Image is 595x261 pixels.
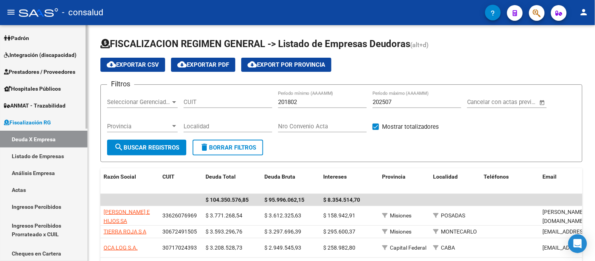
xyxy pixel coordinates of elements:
mat-icon: person [579,7,589,17]
span: Fiscalización RG [4,118,51,127]
span: $ 3.297.696,39 [264,228,301,235]
span: Seleccionar Gerenciador [107,99,171,106]
span: Localidad [433,173,458,180]
span: Integración (discapacidad) [4,51,76,59]
span: Razón Social [104,173,136,180]
span: CUIT [162,173,175,180]
span: $ 3.612.325,63 [264,212,301,219]
datatable-header-cell: Localidad [430,168,481,194]
span: $ 258.982,80 [323,245,355,251]
mat-icon: cloud_download [107,60,116,69]
datatable-header-cell: Provincia [379,168,430,194]
datatable-header-cell: Razón Social [100,168,159,194]
span: CABA [441,245,455,251]
span: ANMAT - Trazabilidad [4,101,66,110]
mat-icon: delete [200,142,209,152]
span: Provincia [382,173,406,180]
span: Export por Provincia [247,61,325,68]
span: Deuda Bruta [264,173,295,180]
div: Open Intercom Messenger [568,234,587,253]
span: Prestadores / Proveedores [4,68,75,76]
span: $ 2.949.545,93 [264,245,301,251]
span: TIERRA ROJA S A [104,228,146,235]
button: Open calendar [538,98,547,107]
span: Misiones [390,212,411,219]
span: Intereses [323,173,347,180]
span: $ 295.600,37 [323,228,355,235]
span: Borrar Filtros [200,144,256,151]
span: MONTECARLO [441,228,477,235]
span: $ 95.996.062,15 [264,197,304,203]
span: 33626076969 [162,212,197,219]
span: $ 104.350.576,85 [206,197,249,203]
span: Exportar PDF [177,61,229,68]
span: Provincia [107,123,171,130]
span: $ 3.593.296,76 [206,228,242,235]
span: 30672491505 [162,228,197,235]
button: Export por Provincia [241,58,331,72]
span: $ 3.208.528,73 [206,245,242,251]
span: Email [543,173,557,180]
datatable-header-cell: CUIT [159,168,202,194]
datatable-header-cell: Deuda Total [202,168,261,194]
span: Exportar CSV [107,61,159,68]
span: Deuda Total [206,173,236,180]
datatable-header-cell: Intereses [320,168,379,194]
span: (alt+d) [410,41,429,49]
button: Exportar PDF [171,58,235,72]
span: $ 3.771.268,54 [206,212,242,219]
span: Hospitales Públicos [4,84,61,93]
span: FISCALIZACION REGIMEN GENERAL -> Listado de Empresas Deudoras [100,38,410,49]
h3: Filtros [107,78,134,89]
button: Borrar Filtros [193,140,263,155]
mat-icon: cloud_download [247,60,257,69]
mat-icon: search [114,142,124,152]
mat-icon: cloud_download [177,60,187,69]
span: Buscar Registros [114,144,179,151]
button: Exportar CSV [100,58,165,72]
span: Teléfonos [484,173,509,180]
span: 30717024393 [162,245,197,251]
span: $ 158.942,91 [323,212,355,219]
span: Mostrar totalizadores [382,122,439,131]
span: OCA LOG S.A. [104,245,138,251]
span: - consalud [62,4,103,21]
span: Misiones [390,228,411,235]
span: $ 8.354.514,70 [323,197,360,203]
button: Buscar Registros [107,140,186,155]
span: Padrón [4,34,29,42]
datatable-header-cell: Teléfonos [481,168,540,194]
mat-icon: menu [6,7,16,17]
span: POSADAS [441,212,465,219]
datatable-header-cell: Deuda Bruta [261,168,320,194]
span: [PERSON_NAME] E HIJOS SA [104,209,150,224]
span: Capital Federal [390,245,426,251]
